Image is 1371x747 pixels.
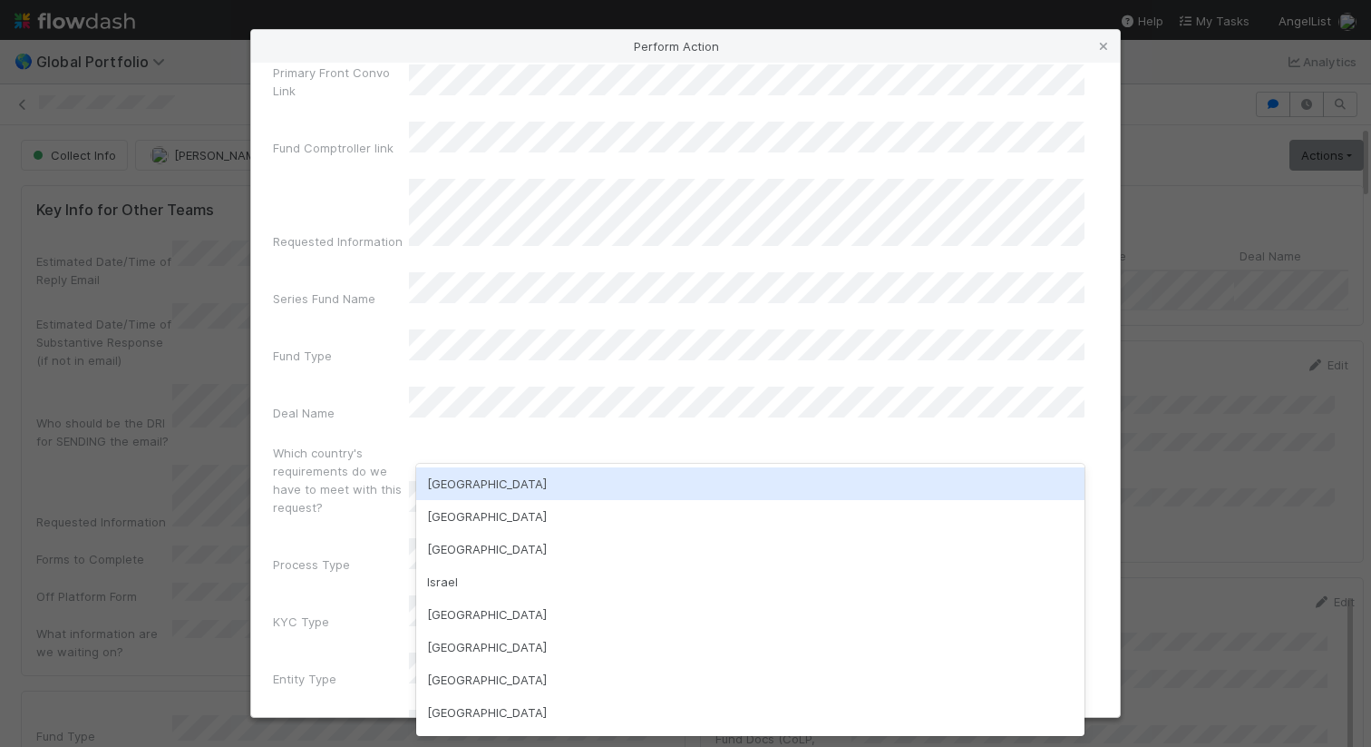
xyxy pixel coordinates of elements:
div: [GEOGRAPHIC_DATA] [416,696,1084,729]
label: Process Type [273,555,350,574]
div: [GEOGRAPHIC_DATA] [416,631,1084,663]
div: [GEOGRAPHIC_DATA] [416,467,1084,500]
label: Fund Type [273,347,332,365]
div: Israel [416,565,1084,598]
div: [GEOGRAPHIC_DATA] [416,663,1084,696]
label: KYC Type [273,613,329,631]
div: [GEOGRAPHIC_DATA] [416,533,1084,565]
label: Fund Comptroller link [273,139,394,157]
div: Perform Action [251,30,1120,63]
label: Requested Information [273,232,403,251]
label: Which country's requirements do we have to meet with this request? [273,444,409,516]
label: Primary Front Convo Link [273,64,409,100]
div: [GEOGRAPHIC_DATA] [416,500,1084,533]
div: [GEOGRAPHIC_DATA] [416,598,1084,631]
label: Entity Type [273,670,336,688]
label: Deal Name [273,404,335,422]
label: Series Fund Name [273,290,375,308]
